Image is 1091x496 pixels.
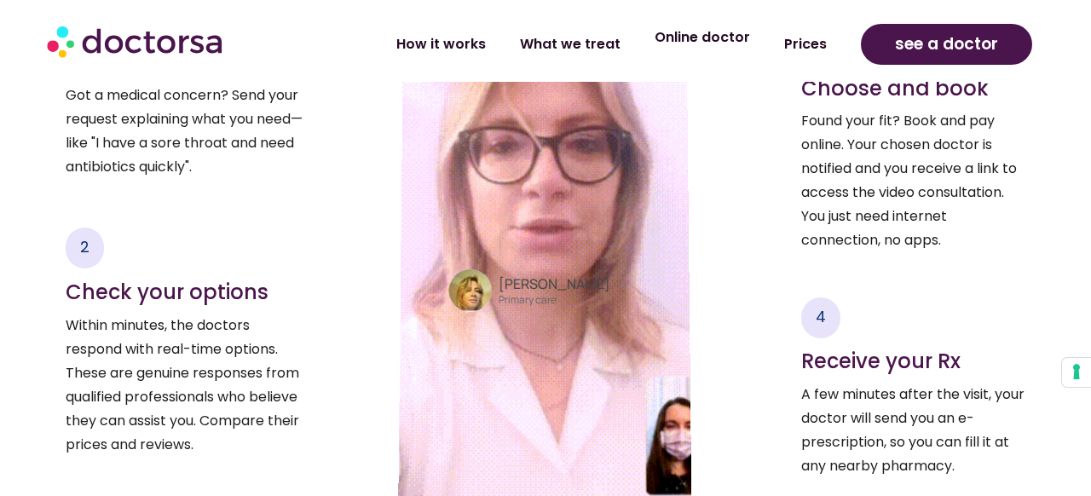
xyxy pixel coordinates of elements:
span: 4 [816,306,826,327]
a: see a doctor [861,24,1032,65]
h4: Check your options [66,280,306,305]
a: Online doctor [638,18,767,57]
a: How it works [379,25,503,64]
h4: Receive your Rx [801,349,1025,374]
p: Got a medical concern? Send your request explaining what you need—like "I have a sore throat and ... [66,84,306,179]
a: Prices [767,25,844,64]
p: Within minutes, the doctors respond with real-time options. These are genuine responses from qual... [66,314,306,457]
p: Found your fit? Book and pay online. Your chosen doctor is notified and you receive a link to acc... [801,109,1025,252]
h4: Choose and book [801,77,1025,101]
a: What we treat [503,25,638,64]
button: Your consent preferences for tracking technologies [1062,358,1091,387]
span: see a doctor [895,31,998,58]
span: 2 [80,236,89,257]
p: Primary care [499,292,642,308]
h4: [PERSON_NAME] [499,276,641,292]
p: A few minutes after the visit, your doctor will send you an e-prescription, so you can fill it at... [801,383,1025,478]
nav: Menu [292,25,843,64]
